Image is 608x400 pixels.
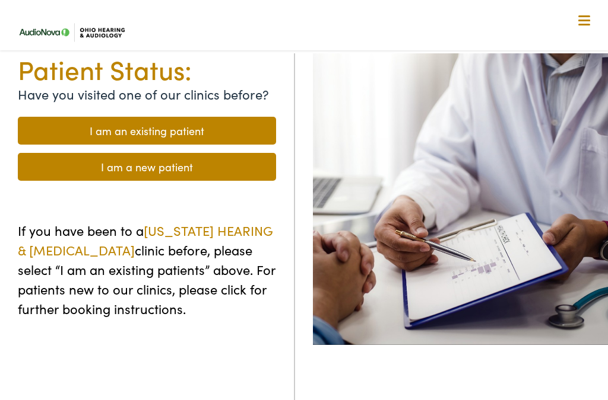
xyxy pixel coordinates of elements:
[18,117,276,145] a: I am an existing patient
[21,47,596,84] a: What We Offer
[18,220,276,318] p: If you have been to a clinic before, please select “I am an existing patients” above. For patient...
[313,53,608,345] img: Abstract blur image potentially serving as a placeholder or background.
[18,53,276,85] h1: Patient Status:
[18,221,273,259] span: [US_STATE] HEARING & [MEDICAL_DATA]
[18,84,276,104] p: Have you visited one of our clinics before?
[18,153,276,181] a: I am a new patient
